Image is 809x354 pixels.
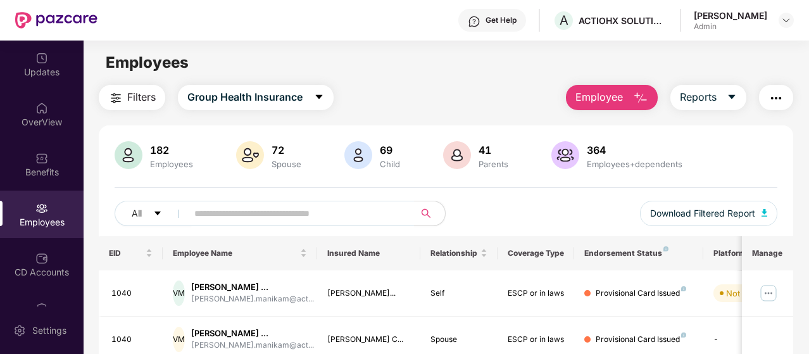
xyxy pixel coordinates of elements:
span: Employee Name [173,248,298,258]
img: svg+xml;base64,PHN2ZyB4bWxucz0iaHR0cDovL3d3dy53My5vcmcvMjAwMC9zdmciIHdpZHRoPSIyNCIgaGVpZ2h0PSIyNC... [768,91,784,106]
div: [PERSON_NAME].manikam@act... [191,339,314,351]
span: caret-down [727,92,737,103]
div: ESCP or in laws [508,288,565,300]
span: Filters [127,89,156,105]
span: A [560,13,568,28]
th: Relationship [420,236,498,270]
img: svg+xml;base64,PHN2ZyB4bWxucz0iaHR0cDovL3d3dy53My5vcmcvMjAwMC9zdmciIHhtbG5zOnhsaW5rPSJodHRwOi8vd3... [443,141,471,169]
div: [PERSON_NAME] ... [191,281,314,293]
div: [PERSON_NAME].manikam@act... [191,293,314,305]
button: Download Filtered Report [640,201,778,226]
button: Group Health Insurancecaret-down [178,85,334,110]
div: Spouse [269,159,304,169]
div: ESCP or in laws [508,334,565,346]
img: New Pazcare Logo [15,12,97,28]
span: Group Health Insurance [187,89,303,105]
img: svg+xml;base64,PHN2ZyBpZD0iRW1wbG95ZWVzIiB4bWxucz0iaHR0cDovL3d3dy53My5vcmcvMjAwMC9zdmciIHdpZHRoPS... [35,202,48,215]
img: svg+xml;base64,PHN2ZyB4bWxucz0iaHR0cDovL3d3dy53My5vcmcvMjAwMC9zdmciIHhtbG5zOnhsaW5rPSJodHRwOi8vd3... [344,141,372,169]
th: Insured Name [317,236,420,270]
button: Allcaret-down [115,201,192,226]
div: [PERSON_NAME] C... [327,334,410,346]
div: Provisional Card Issued [596,334,686,346]
div: ACTIOHX SOLUTIONS PRIVATE LIMITED [579,15,667,27]
div: Employees [147,159,196,169]
div: 1040 [111,288,153,300]
span: caret-down [153,209,162,219]
div: VM [173,281,185,306]
div: Get Help [486,15,517,25]
div: Not Verified [726,287,772,300]
div: Admin [694,22,767,32]
span: Reports [680,89,717,105]
button: Reportscaret-down [670,85,746,110]
img: svg+xml;base64,PHN2ZyB4bWxucz0iaHR0cDovL3d3dy53My5vcmcvMjAwMC9zdmciIHdpZHRoPSIyNCIgaGVpZ2h0PSIyNC... [108,91,123,106]
div: Platform Status [713,248,783,258]
img: svg+xml;base64,PHN2ZyBpZD0iQmVuZWZpdHMiIHhtbG5zPSJodHRwOi8vd3d3LnczLm9yZy8yMDAwL3N2ZyIgd2lkdGg9Ij... [35,152,48,165]
div: [PERSON_NAME] ... [191,327,314,339]
img: manageButton [758,283,779,303]
th: Manage [742,236,793,270]
span: EID [109,248,144,258]
div: 1040 [111,334,153,346]
img: svg+xml;base64,PHN2ZyB4bWxucz0iaHR0cDovL3d3dy53My5vcmcvMjAwMC9zdmciIHhtbG5zOnhsaW5rPSJodHRwOi8vd3... [236,141,264,169]
img: svg+xml;base64,PHN2ZyBpZD0iSGVscC0zMngzMiIgeG1sbnM9Imh0dHA6Ly93d3cudzMub3JnLzIwMDAvc3ZnIiB3aWR0aD... [468,15,480,28]
div: 41 [476,144,511,156]
div: [PERSON_NAME] [694,9,767,22]
img: svg+xml;base64,PHN2ZyB4bWxucz0iaHR0cDovL3d3dy53My5vcmcvMjAwMC9zdmciIHdpZHRoPSI4IiBoZWlnaHQ9IjgiIH... [681,286,686,291]
div: Settings [28,324,70,337]
span: Employees [106,53,189,72]
div: Provisional Card Issued [596,288,686,300]
img: svg+xml;base64,PHN2ZyB4bWxucz0iaHR0cDovL3d3dy53My5vcmcvMjAwMC9zdmciIHdpZHRoPSI4IiBoZWlnaHQ9IjgiIH... [681,332,686,338]
img: svg+xml;base64,PHN2ZyBpZD0iVXBkYXRlZCIgeG1sbnM9Imh0dHA6Ly93d3cudzMub3JnLzIwMDAvc3ZnIiB3aWR0aD0iMj... [35,52,48,65]
span: search [414,208,439,218]
div: Self [430,288,487,300]
th: Coverage Type [498,236,575,270]
div: Endorsement Status [584,248,693,258]
img: svg+xml;base64,PHN2ZyBpZD0iRHJvcGRvd24tMzJ4MzIiIHhtbG5zPSJodHRwOi8vd3d3LnczLm9yZy8yMDAwL3N2ZyIgd2... [781,15,791,25]
span: All [132,206,142,220]
img: svg+xml;base64,PHN2ZyB4bWxucz0iaHR0cDovL3d3dy53My5vcmcvMjAwMC9zdmciIHhtbG5zOnhsaW5rPSJodHRwOi8vd3... [551,141,579,169]
div: 72 [269,144,304,156]
button: Filters [99,85,165,110]
span: Relationship [430,248,478,258]
img: svg+xml;base64,PHN2ZyBpZD0iQ2xhaW0iIHhtbG5zPSJodHRwOi8vd3d3LnczLm9yZy8yMDAwL3N2ZyIgd2lkdGg9IjIwIi... [35,302,48,315]
button: search [414,201,446,226]
img: svg+xml;base64,PHN2ZyBpZD0iQ0RfQWNjb3VudHMiIGRhdGEtbmFtZT0iQ0QgQWNjb3VudHMiIHhtbG5zPSJodHRwOi8vd3... [35,252,48,265]
img: svg+xml;base64,PHN2ZyB4bWxucz0iaHR0cDovL3d3dy53My5vcmcvMjAwMC9zdmciIHhtbG5zOnhsaW5rPSJodHRwOi8vd3... [762,209,768,217]
div: Child [377,159,403,169]
span: Employee [575,89,623,105]
div: [PERSON_NAME]... [327,288,410,300]
img: svg+xml;base64,PHN2ZyBpZD0iU2V0dGluZy0yMHgyMCIgeG1sbnM9Imh0dHA6Ly93d3cudzMub3JnLzIwMDAvc3ZnIiB3aW... [13,324,26,337]
div: Spouse [430,334,487,346]
div: VM [173,327,185,352]
button: Employee [566,85,658,110]
div: Employees+dependents [584,159,685,169]
th: EID [99,236,163,270]
img: svg+xml;base64,PHN2ZyBpZD0iSG9tZSIgeG1sbnM9Imh0dHA6Ly93d3cudzMub3JnLzIwMDAvc3ZnIiB3aWR0aD0iMjAiIG... [35,102,48,115]
img: svg+xml;base64,PHN2ZyB4bWxucz0iaHR0cDovL3d3dy53My5vcmcvMjAwMC9zdmciIHhtbG5zOnhsaW5rPSJodHRwOi8vd3... [115,141,142,169]
div: 364 [584,144,685,156]
img: svg+xml;base64,PHN2ZyB4bWxucz0iaHR0cDovL3d3dy53My5vcmcvMjAwMC9zdmciIHdpZHRoPSI4IiBoZWlnaHQ9IjgiIH... [663,246,668,251]
span: caret-down [314,92,324,103]
th: Employee Name [163,236,317,270]
div: 182 [147,144,196,156]
div: Parents [476,159,511,169]
img: svg+xml;base64,PHN2ZyB4bWxucz0iaHR0cDovL3d3dy53My5vcmcvMjAwMC9zdmciIHhtbG5zOnhsaW5rPSJodHRwOi8vd3... [633,91,648,106]
span: Download Filtered Report [650,206,755,220]
div: 69 [377,144,403,156]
